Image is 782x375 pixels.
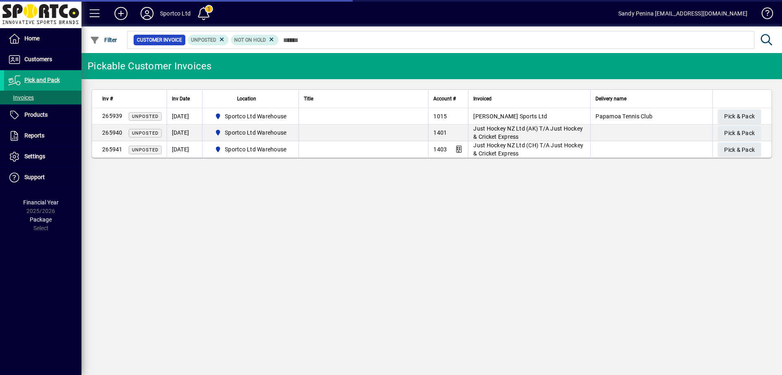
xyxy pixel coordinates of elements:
[473,113,547,120] span: [PERSON_NAME] Sports Ltd
[618,7,747,20] div: Sandy Penina [EMAIL_ADDRESS][DOMAIN_NAME]
[160,7,191,20] div: Sportco Ltd
[167,108,202,124] td: [DATE]
[433,113,447,120] span: 1015
[102,94,113,103] span: Inv #
[234,37,266,43] span: Not On Hold
[102,113,123,119] span: 265939
[24,174,45,180] span: Support
[225,112,286,120] span: Sportco Ltd Warehouse
[724,110,755,123] span: Pick & Pack
[132,131,158,136] span: Unposted
[304,94,423,103] div: Title
[172,94,197,103] div: Inv Date
[4,49,81,70] a: Customers
[724,143,755,157] span: Pick & Pack
[724,126,755,140] span: Pick & Pack
[4,29,81,49] a: Home
[433,129,447,136] span: 1401
[137,36,182,44] span: Customer Invoice
[211,128,290,138] span: Sportco Ltd Warehouse
[225,129,286,137] span: Sportco Ltd Warehouse
[90,37,117,43] span: Filter
[134,6,160,21] button: Profile
[167,124,202,141] td: [DATE]
[473,94,492,103] span: Invoiced
[24,56,52,62] span: Customers
[211,144,290,154] span: Sportco Ltd Warehouse
[433,94,463,103] div: Account #
[4,91,81,104] a: Invoices
[718,126,761,140] button: Pick & Pack
[595,113,652,120] span: Papamoa Tennis Club
[108,6,134,21] button: Add
[24,132,44,139] span: Reports
[718,109,761,124] button: Pick & Pack
[102,129,123,136] span: 265940
[132,147,158,153] span: Unposted
[433,146,447,153] span: 1403
[595,94,626,103] span: Delivery name
[237,94,256,103] span: Location
[4,146,81,167] a: Settings
[191,37,216,43] span: Unposted
[207,94,294,103] div: Location
[473,94,585,103] div: Invoiced
[231,35,279,45] mat-chip: Hold Status: Not On Hold
[211,111,290,121] span: Sportco Ltd Warehouse
[24,35,40,42] span: Home
[88,33,119,47] button: Filter
[473,125,583,140] span: Just Hockey NZ Ltd (AK) T/A Just Hockey & Cricket Express
[433,94,456,103] span: Account #
[4,126,81,146] a: Reports
[225,145,286,153] span: Sportco Ltd Warehouse
[8,94,34,101] span: Invoices
[718,142,761,157] button: Pick & Pack
[4,167,81,188] a: Support
[102,146,123,153] span: 265941
[4,105,81,125] a: Products
[167,141,202,158] td: [DATE]
[30,216,52,223] span: Package
[473,142,583,157] span: Just Hockey NZ Ltd (CH) T/A Just Hockey & Cricket Express
[88,60,212,73] div: Pickable Customer Invoices
[304,94,313,103] span: Title
[24,153,45,160] span: Settings
[188,35,229,45] mat-chip: Customer Invoice Status: Unposted
[102,94,162,103] div: Inv #
[24,111,48,118] span: Products
[172,94,190,103] span: Inv Date
[595,94,707,103] div: Delivery name
[23,199,59,206] span: Financial Year
[132,114,158,119] span: Unposted
[24,77,60,83] span: Pick and Pack
[756,2,772,28] a: Knowledge Base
